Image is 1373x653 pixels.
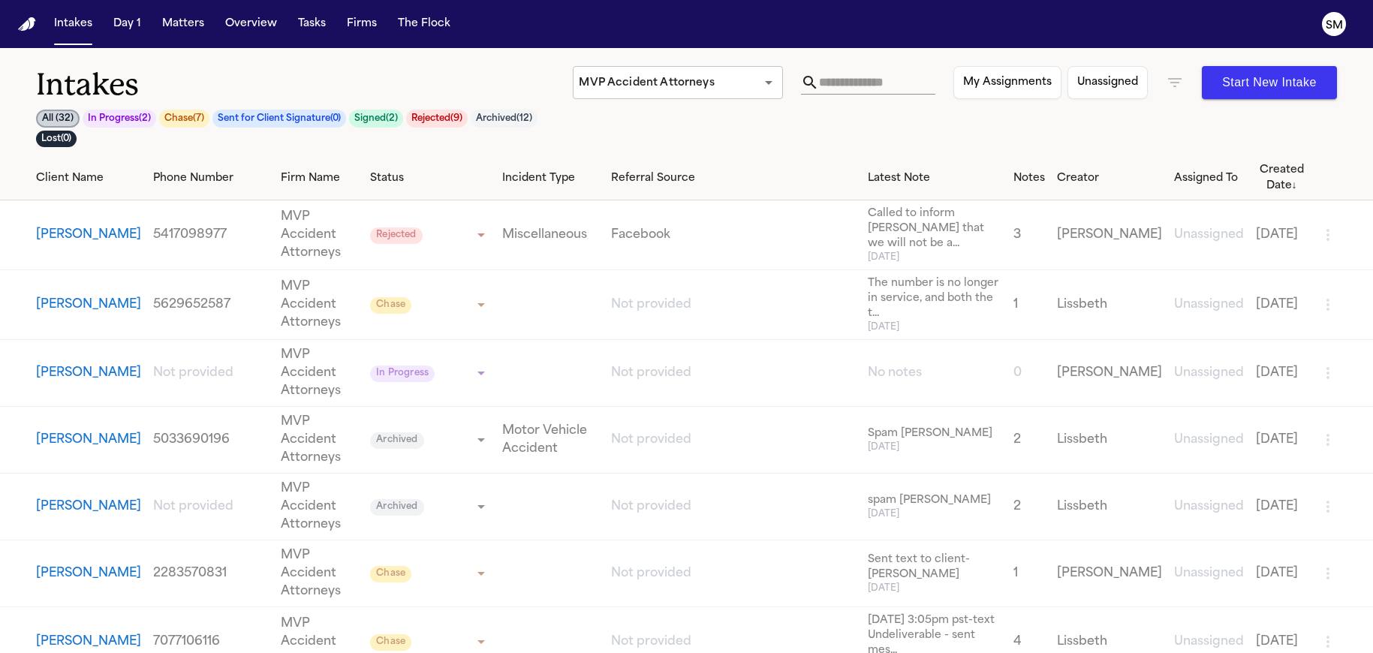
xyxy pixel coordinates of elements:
button: Lost(0) [36,131,77,147]
a: View details for Madi J Purser [36,564,141,582]
span: Unassigned [1174,501,1244,513]
a: Home [18,17,36,32]
a: View details for Madi J Purser [281,546,358,600]
span: 2 [1013,434,1021,446]
div: Assigned To [1174,170,1244,186]
a: View details for Alberto Lopez [868,493,1001,520]
a: View details for Madi J Purser [1174,564,1244,582]
div: Notes [1013,170,1045,186]
a: View details for Michael Guerrero [1057,364,1162,382]
a: View details for Michaelgr Thompson [281,413,358,467]
a: View details for Madi J Purser [1057,564,1162,582]
a: View details for Todd Cronan [153,633,269,651]
a: View details for Doris Sneider [153,226,269,244]
a: View details for Michaelgr Thompson [153,431,269,449]
a: View details for Doris Sneider [1013,226,1045,244]
a: View details for Doris Sneider [611,226,856,244]
span: 0 [1013,367,1022,379]
button: View details for Michaelgr Thompson [36,431,141,449]
a: View details for Susan Jones [1013,296,1045,314]
span: Chase [370,634,411,651]
span: Archived [370,432,423,449]
a: View details for Todd Cronan [1174,633,1244,651]
span: Chase [370,566,411,582]
a: View details for Alberto Lopez [1256,498,1307,516]
a: View details for Susan Jones [868,276,1001,333]
a: View details for Michaelgr Thompson [611,431,856,449]
a: View details for Todd Cronan [1013,633,1045,651]
button: View details for Susan Jones [36,296,141,314]
a: View details for Susan Jones [1057,296,1162,314]
button: Rejected(9) [406,110,468,128]
a: View details for Michael Guerrero [1013,364,1045,382]
span: Archived [370,499,423,516]
span: 1 [1013,567,1018,579]
div: Update intake status [370,363,490,384]
button: Tasks [292,11,332,38]
text: SM [1326,20,1343,31]
a: View details for Madi J Purser [153,564,269,582]
button: View details for Michael Guerrero [36,364,141,382]
button: Signed(2) [349,110,403,128]
a: View details for Doris Sneider [1256,226,1307,244]
div: MVP Accident Attorneys [573,68,783,98]
a: View details for Michaelgr Thompson [1256,431,1307,449]
button: View details for Doris Sneider [36,226,141,244]
span: The number is no longer in service, and both the t... [868,276,1001,321]
a: View details for Michael Guerrero [281,346,358,400]
a: View details for Todd Cronan [611,633,856,651]
span: No notes [868,367,922,379]
span: Not provided [153,367,233,379]
a: View details for Michael Guerrero [153,364,269,382]
span: 3 [1013,229,1021,241]
a: View details for Doris Sneider [281,208,358,262]
a: View details for Alberto Lopez [281,480,358,534]
button: Overview [219,11,283,38]
a: View details for Michaelgr Thompson [502,422,598,458]
div: Incident Type [502,170,598,186]
div: Update intake status [370,563,490,584]
a: View details for Alberto Lopez [153,498,269,516]
div: Client Name [36,170,141,186]
span: [DATE] [868,321,1001,333]
span: Sent text to client- [PERSON_NAME] [868,552,1001,582]
span: [DATE] [868,251,1001,263]
button: Unassigned [1067,66,1148,99]
a: View details for Doris Sneider [1174,226,1244,244]
a: View details for Todd Cronan [1057,633,1162,651]
button: My Assignments [953,66,1061,99]
a: View details for Doris Sneider [1057,226,1162,244]
div: Update intake status [370,496,490,517]
div: Status [370,170,490,186]
a: View details for Susan Jones [153,296,269,314]
button: Start New Intake [1202,66,1337,99]
div: Creator [1057,170,1162,186]
a: View details for Madi J Purser [611,564,856,582]
div: Update intake status [370,631,490,652]
span: 1 [1013,299,1018,311]
button: View details for Alberto Lopez [36,498,141,516]
span: Not provided [611,567,691,579]
span: Chase [370,297,411,314]
button: Sent for Client Signature(0) [212,110,346,128]
a: View details for Michaelgr Thompson [1013,431,1045,449]
img: Finch Logo [18,17,36,32]
a: View details for Michael Guerrero [868,364,1001,382]
a: View details for Susan Jones [611,296,856,314]
button: Firms [341,11,383,38]
span: Unassigned [1174,367,1244,379]
a: View details for Susan Jones [1174,296,1244,314]
button: The Flock [392,11,456,38]
span: Not provided [611,501,691,513]
span: [DATE] [868,582,1001,594]
button: Day 1 [107,11,147,38]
